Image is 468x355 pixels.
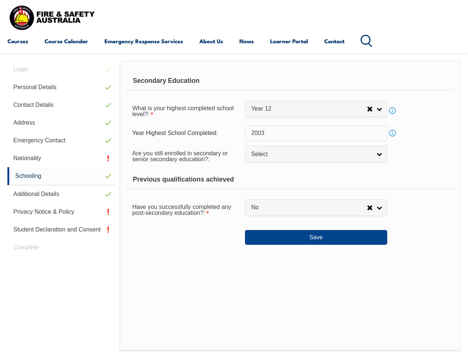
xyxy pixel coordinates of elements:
[387,128,398,138] a: Info
[245,125,387,141] input: YYYY
[7,96,116,114] a: Contact Details
[239,32,254,50] a: News
[199,32,223,50] a: About Us
[245,230,387,245] button: Save
[132,150,228,162] span: Are you still enrolled in secondary or senior secondary education?:
[126,170,454,189] div: Previous qualifications achieved
[387,105,398,116] a: Info
[251,204,367,212] span: No
[132,204,231,216] span: Have you successfully completed any post-secondary education?:
[251,105,367,113] span: Year 12
[7,149,116,167] a: Nationality
[7,221,116,239] a: Student Declaration and Consent
[7,167,116,185] a: Schooling
[7,114,116,132] a: Address
[104,32,183,50] a: Emergency Response Services
[7,185,116,203] a: Additional Details
[126,72,454,90] div: Secondary Education
[324,32,345,50] a: Contact
[126,100,245,121] div: What is your highest completed school level? is required.
[251,151,371,158] span: Select
[270,32,308,50] a: Learner Portal
[7,132,116,149] a: Emergency Contact
[7,203,116,221] a: Privacy Notice & Policy
[132,105,234,117] span: What is your highest completed school level?:
[126,126,245,140] div: Year Highest School Completed:
[126,199,245,220] div: Have you successfully completed any post-secondary education? is required.
[7,32,28,50] a: Courses
[7,78,116,96] a: Personal Details
[44,32,88,50] a: Course Calendar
